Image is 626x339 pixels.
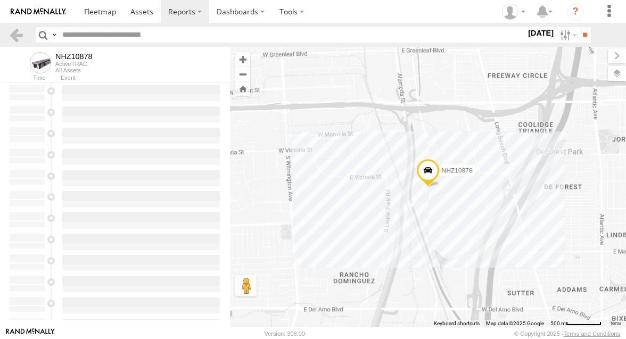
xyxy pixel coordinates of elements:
[235,67,250,81] button: Zoom out
[265,330,305,337] div: Version: 308.00
[50,27,59,43] label: Search Query
[235,81,250,96] button: Zoom Home
[235,52,250,67] button: Zoom in
[550,320,566,326] span: 500 m
[547,320,605,327] button: Map Scale: 500 m per 63 pixels
[235,275,257,296] button: Drag Pegman onto the map to open Street View
[11,8,66,15] img: rand-logo.svg
[9,27,24,43] a: Back to previous Page
[6,328,55,339] a: Visit our Website
[486,320,544,326] span: Map data ©2025 Google
[564,330,620,337] a: Terms and Conditions
[567,3,584,20] i: ?
[61,76,230,81] div: Event
[9,76,46,81] div: Time
[514,330,620,337] div: © Copyright 2025 -
[556,27,579,43] label: Search Filter Options
[498,4,529,20] div: Zulema McIntosch
[55,61,93,67] div: ActiveTRAC
[55,67,93,73] div: All Assets
[442,167,473,174] span: NHZ10878
[434,320,480,327] button: Keyboard shortcuts
[55,52,93,61] div: NHZ10878 - View Asset History
[610,321,621,326] a: Terms (opens in new tab)
[526,27,556,39] label: [DATE]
